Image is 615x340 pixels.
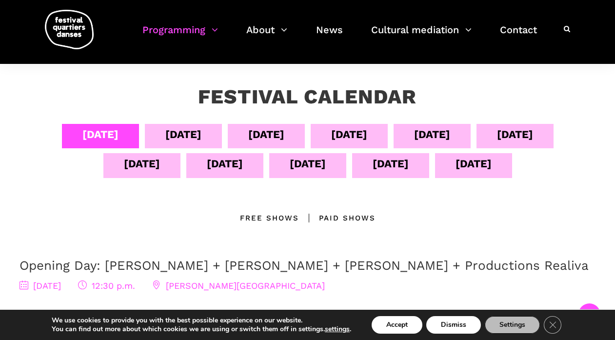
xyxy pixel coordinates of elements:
[371,21,472,50] a: Cultural mediation
[319,214,376,222] font: Paid Shows
[124,158,160,170] font: [DATE]
[246,24,275,36] font: About
[290,158,326,170] font: [DATE]
[372,316,422,334] button: Accept
[20,258,589,273] a: Opening Day: [PERSON_NAME] + [PERSON_NAME] + [PERSON_NAME] + Productions Realiva
[45,10,94,49] img: logo-fqd-med
[500,21,537,50] a: Contact
[325,325,350,334] button: settings
[485,316,540,334] button: Settings
[142,24,205,36] font: Programming
[441,320,466,329] font: Dismiss
[246,21,287,50] a: About
[248,128,284,140] font: [DATE]
[33,280,61,291] font: [DATE]
[373,158,409,170] font: [DATE]
[350,324,351,334] font: .
[426,316,481,334] button: Dismiss
[500,24,537,36] font: Contact
[331,128,367,140] font: [DATE]
[414,128,450,140] font: [DATE]
[82,128,119,140] font: [DATE]
[92,280,135,291] font: 12:30 p.m.
[165,128,201,140] font: [DATE]
[240,214,299,222] font: Free shows
[316,24,343,36] font: News
[371,24,459,36] font: Cultural mediation
[207,158,243,170] font: [DATE]
[142,21,218,50] a: Programming
[386,320,408,329] font: Accept
[52,316,302,325] font: We use cookies to provide you with the best possible experience on our website.
[325,324,350,334] font: settings
[497,128,533,140] font: [DATE]
[166,280,325,291] font: [PERSON_NAME][GEOGRAPHIC_DATA]
[456,158,492,170] font: [DATE]
[544,316,561,334] button: Close GDPR Cookie Banner
[198,85,417,108] font: Festival Calendar
[499,320,525,329] font: Settings
[52,324,325,334] font: You can find out more about which cookies we are using or switch them off in settings.
[316,21,343,50] a: News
